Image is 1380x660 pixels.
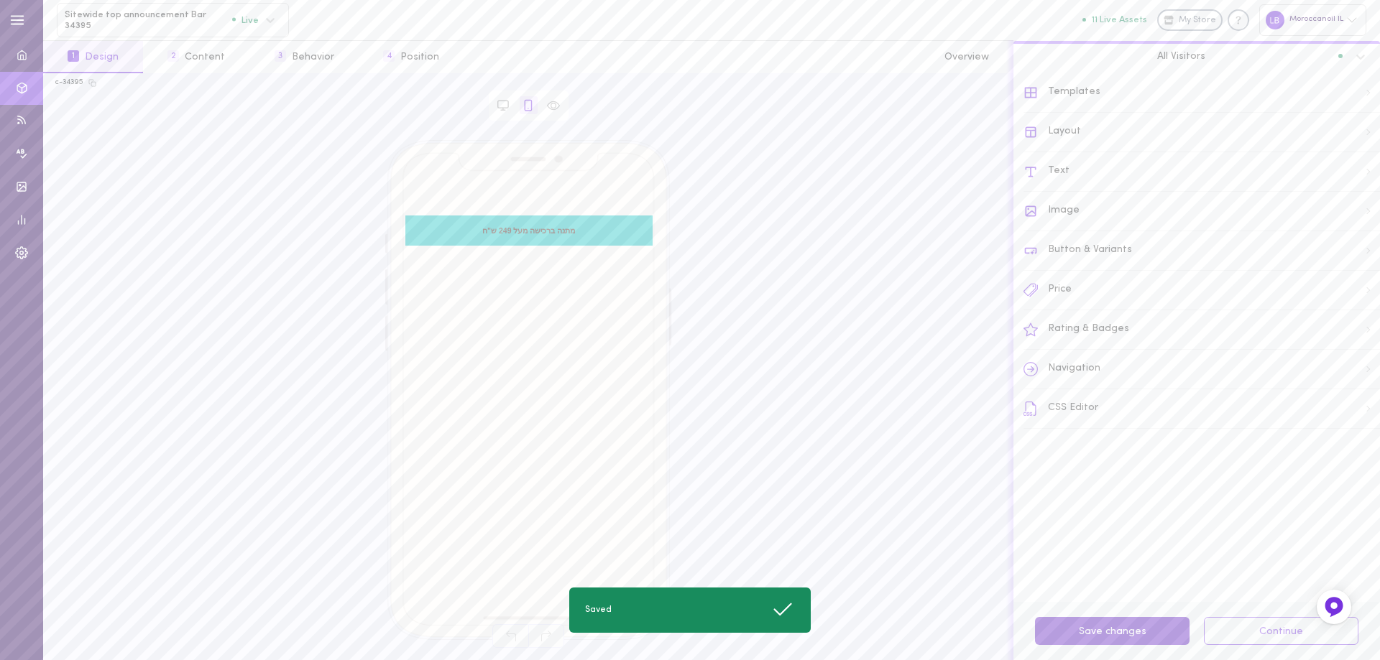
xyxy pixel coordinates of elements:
div: Navigation [1023,350,1380,389]
span: Saved [585,604,612,616]
span: My Store [1179,14,1216,27]
div: Layout [1023,113,1380,152]
div: Image [1023,192,1380,231]
span: 4 [383,50,395,62]
img: Feedback Button [1323,596,1345,618]
button: 1Design [43,41,143,73]
div: CSS Editor [1023,389,1380,429]
div: Button & Variants [1023,231,1380,271]
button: 4Position [359,41,464,73]
div: Price [1023,271,1380,310]
div: Moroccanoil IL [1259,4,1366,35]
div: Rating & Badges [1023,310,1380,350]
button: Continue [1204,617,1358,645]
a: My Store [1157,9,1223,31]
span: All Visitors [1157,50,1205,62]
span: Redo [528,624,564,648]
div: Templates [1023,73,1380,113]
span: 1 [68,50,79,62]
div: c-34395 [55,78,83,88]
div: Text [1023,152,1380,192]
button: Overview [920,41,1013,73]
span: Live [232,15,259,24]
button: 2Content [143,41,249,73]
a: 11 Live Assets [1082,15,1157,25]
button: Save changes [1035,617,1190,645]
span: 3 [275,50,286,62]
button: 3Behavior [250,41,359,73]
span: Sitewide top announcement Bar 34395 [65,9,232,32]
button: 11 Live Assets [1082,15,1147,24]
span: 2 [167,50,179,62]
div: Knowledge center [1228,9,1249,31]
span: מתנה ברכישה מעל 249 ש"ח [413,226,645,236]
span: Undo [492,624,528,648]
